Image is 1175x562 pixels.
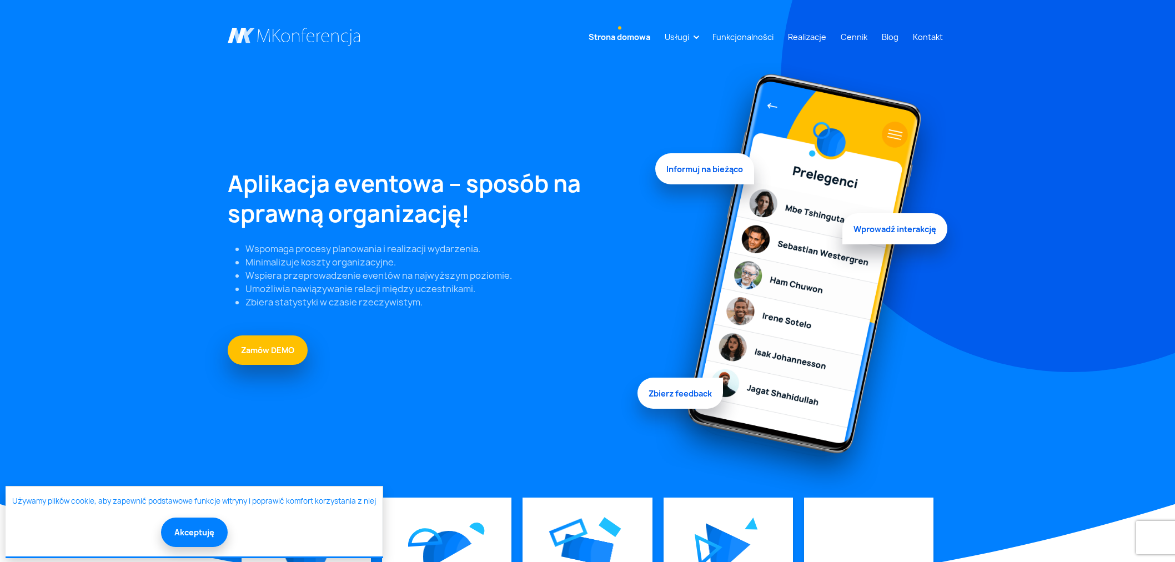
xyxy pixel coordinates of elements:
img: Graficzny element strony [469,523,485,535]
a: Funkcjonalności [708,27,778,47]
span: Wprowadź interakcję [842,210,947,242]
li: Wspomaga procesy planowania i realizacji wydarzenia. [245,242,642,255]
a: Zamów DEMO [228,335,308,365]
span: Informuj na bieżąco [655,157,754,188]
img: Graficzny element strony [655,62,947,498]
li: Minimalizuje koszty organizacyjne. [245,255,642,269]
img: Graficzny element strony [599,517,621,537]
a: Blog [877,27,903,47]
li: Wspiera przeprowadzenie eventów na najwyższym poziomie. [245,269,642,282]
a: Realizacje [784,27,831,47]
img: Graficzny element strony [545,510,592,555]
li: Zbiera statystyki w czasie rzeczywistym. [245,295,642,309]
img: Graficzny element strony [745,517,758,530]
a: Kontakt [908,27,947,47]
li: Umożliwia nawiązywanie relacji między uczestnikami. [245,282,642,295]
a: Używamy plików cookie, aby zapewnić podstawowe funkcje witryny i poprawić komfort korzystania z niej [12,496,376,507]
a: Cennik [836,27,872,47]
span: Zbierz feedback [637,375,723,406]
img: Graficzny element strony [408,528,443,547]
a: Strona domowa [584,27,655,47]
a: Usługi [660,27,694,47]
h1: Aplikacja eventowa – sposób na sprawną organizację! [228,169,642,229]
button: Akceptuję [161,518,228,547]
